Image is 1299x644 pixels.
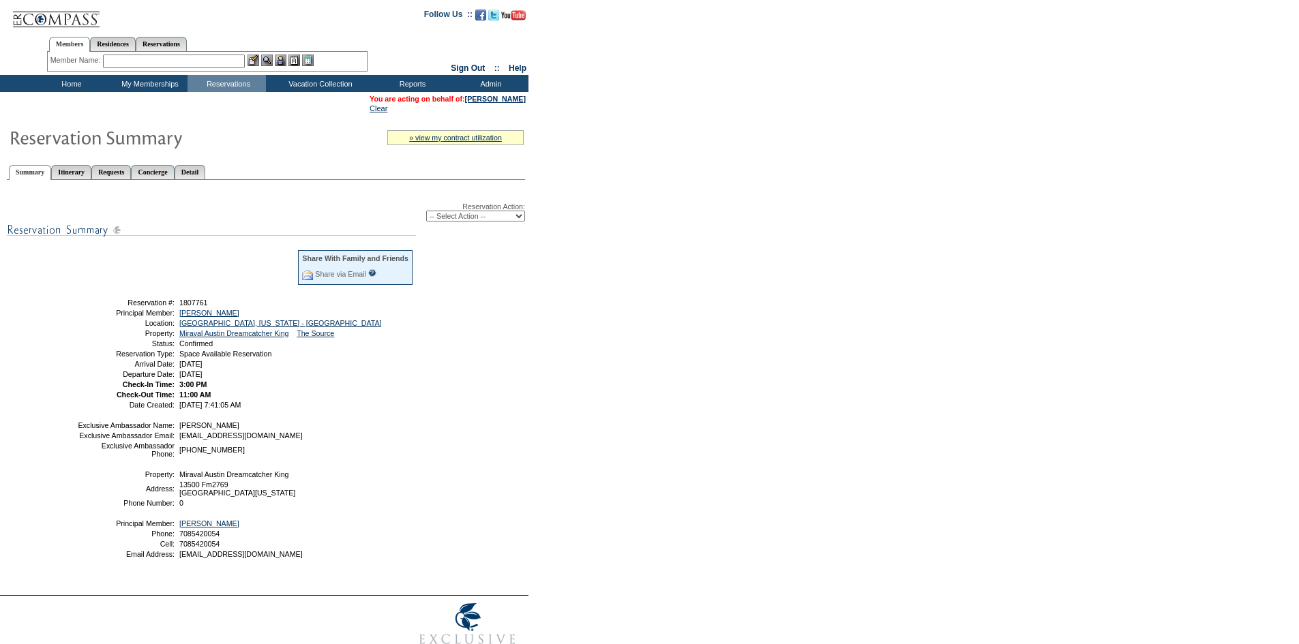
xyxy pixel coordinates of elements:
[372,75,450,92] td: Reports
[77,309,175,317] td: Principal Member:
[90,37,136,51] a: Residences
[50,55,103,66] div: Member Name:
[136,37,187,51] a: Reservations
[488,10,499,20] img: Follow us on Twitter
[501,10,526,20] img: Subscribe to our YouTube Channel
[302,254,408,262] div: Share With Family and Friends
[131,165,174,179] a: Concierge
[370,104,387,112] a: Clear
[109,75,188,92] td: My Memberships
[51,165,91,179] a: Itinerary
[175,165,206,179] a: Detail
[91,165,131,179] a: Requests
[77,370,175,378] td: Departure Date:
[179,519,239,527] a: [PERSON_NAME]
[77,431,175,440] td: Exclusive Ambassador Email:
[494,63,500,73] span: ::
[179,390,211,399] span: 11:00 AM
[77,319,175,327] td: Location:
[179,540,220,548] span: 7085420054
[7,221,416,239] img: subTtlResSummary.gif
[117,390,175,399] strong: Check-Out Time:
[77,499,175,507] td: Phone Number:
[9,123,282,151] img: Reservaton Summary
[179,370,203,378] span: [DATE]
[179,470,289,478] span: Miraval Austin Dreamcatcher King
[475,14,486,22] a: Become our fan on Facebook
[179,421,239,429] span: [PERSON_NAME]
[509,63,526,73] a: Help
[77,530,175,538] td: Phone:
[179,350,271,358] span: Space Available Reservation
[179,499,183,507] span: 0
[368,269,376,277] input: What is this?
[179,480,295,497] span: 13500 Fm2769 [GEOGRAPHIC_DATA][US_STATE]
[9,165,51,180] a: Summary
[501,14,526,22] a: Subscribe to our YouTube Channel
[302,55,314,66] img: b_calculator.gif
[275,55,286,66] img: Impersonate
[179,530,220,538] span: 7085420054
[77,339,175,348] td: Status:
[450,75,528,92] td: Admin
[77,421,175,429] td: Exclusive Ambassador Name:
[77,550,175,558] td: Email Address:
[179,380,207,388] span: 3:00 PM
[179,401,241,409] span: [DATE] 7:41:05 AM
[179,298,208,307] span: 1807761
[315,270,366,278] a: Share via Email
[288,55,300,66] img: Reservations
[261,55,273,66] img: View
[123,380,175,388] strong: Check-In Time:
[7,202,525,221] div: Reservation Action:
[179,339,213,348] span: Confirmed
[465,95,526,103] a: [PERSON_NAME]
[77,540,175,548] td: Cell:
[451,63,485,73] a: Sign Out
[77,480,175,497] td: Address:
[31,75,109,92] td: Home
[77,298,175,307] td: Reservation #:
[179,360,203,368] span: [DATE]
[179,329,289,337] a: Miraval Austin Dreamcatcher King
[77,329,175,337] td: Property:
[409,134,502,142] a: » view my contract utilization
[179,319,382,327] a: [GEOGRAPHIC_DATA], [US_STATE] - [GEOGRAPHIC_DATA]
[77,401,175,409] td: Date Created:
[297,329,334,337] a: The Source
[49,37,91,52] a: Members
[475,10,486,20] img: Become our fan on Facebook
[77,442,175,458] td: Exclusive Ambassador Phone:
[77,350,175,358] td: Reservation Type:
[179,550,303,558] span: [EMAIL_ADDRESS][DOMAIN_NAME]
[424,8,473,25] td: Follow Us ::
[179,309,239,317] a: [PERSON_NAME]
[370,95,526,103] span: You are acting on behalf of:
[248,55,259,66] img: b_edit.gif
[77,470,175,478] td: Property:
[179,446,245,454] span: [PHONE_NUMBER]
[188,75,266,92] td: Reservations
[179,431,303,440] span: [EMAIL_ADDRESS][DOMAIN_NAME]
[488,14,499,22] a: Follow us on Twitter
[77,519,175,527] td: Principal Member:
[266,75,372,92] td: Vacation Collection
[77,360,175,368] td: Arrival Date:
